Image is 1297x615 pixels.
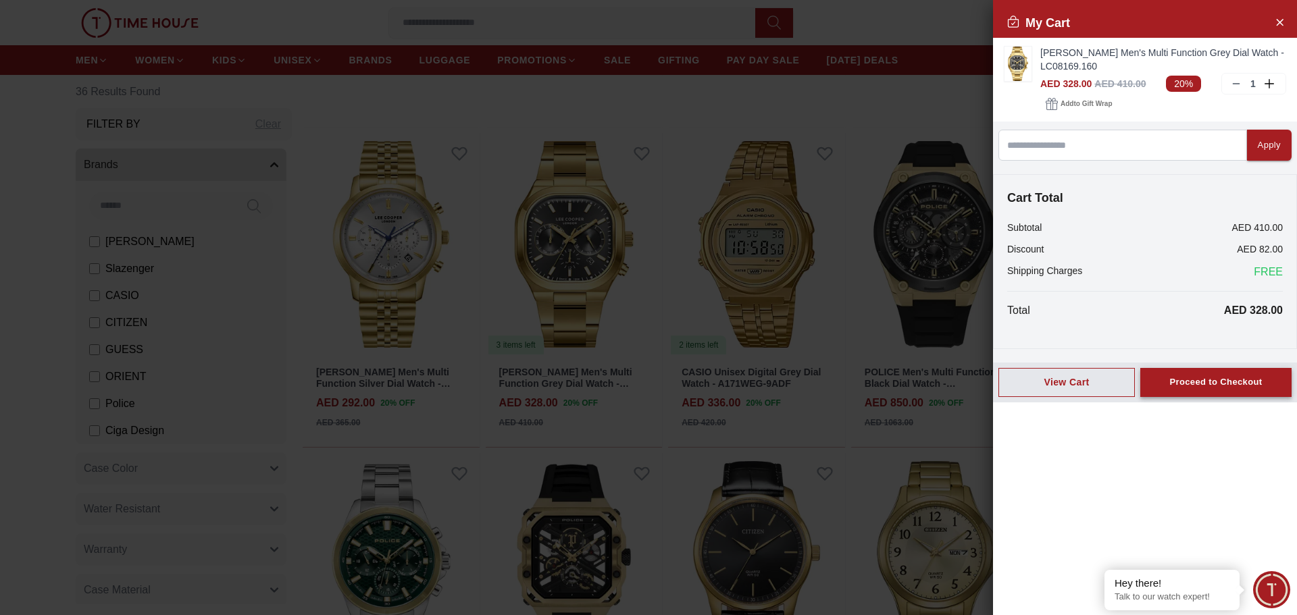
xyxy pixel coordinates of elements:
p: Discount [1007,242,1044,256]
h2: My Cart [1007,14,1070,32]
p: Total [1007,302,1030,319]
button: Close Account [1269,11,1290,32]
div: Hey there! [1115,577,1229,590]
span: FREE [1254,264,1283,280]
img: ... [1004,47,1032,81]
button: Proceed to Checkout [1140,368,1292,397]
span: 20% [1166,76,1201,92]
button: Addto Gift Wrap [1040,95,1117,113]
p: 1 [1248,77,1258,90]
p: AED 328.00 [1224,302,1283,319]
h4: Cart Total [1007,188,1283,207]
div: Proceed to Checkout [1169,375,1262,390]
span: AED 410.00 [1094,78,1146,89]
p: Shipping Charges [1007,264,1082,280]
div: Apply [1258,138,1281,153]
p: Talk to our watch expert! [1115,591,1229,603]
p: AED 410.00 [1232,221,1283,234]
p: AED 82.00 [1237,242,1283,256]
span: AED 328.00 [1040,78,1092,89]
p: Subtotal [1007,221,1042,234]
span: Add to Gift Wrap [1061,97,1112,111]
div: View Cart [1010,375,1123,389]
button: View Cart [998,368,1135,397]
div: Chat Widget [1253,571,1290,608]
a: [PERSON_NAME] Men's Multi Function Grey Dial Watch - LC08169.160 [1040,46,1286,73]
button: Apply [1247,130,1292,161]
